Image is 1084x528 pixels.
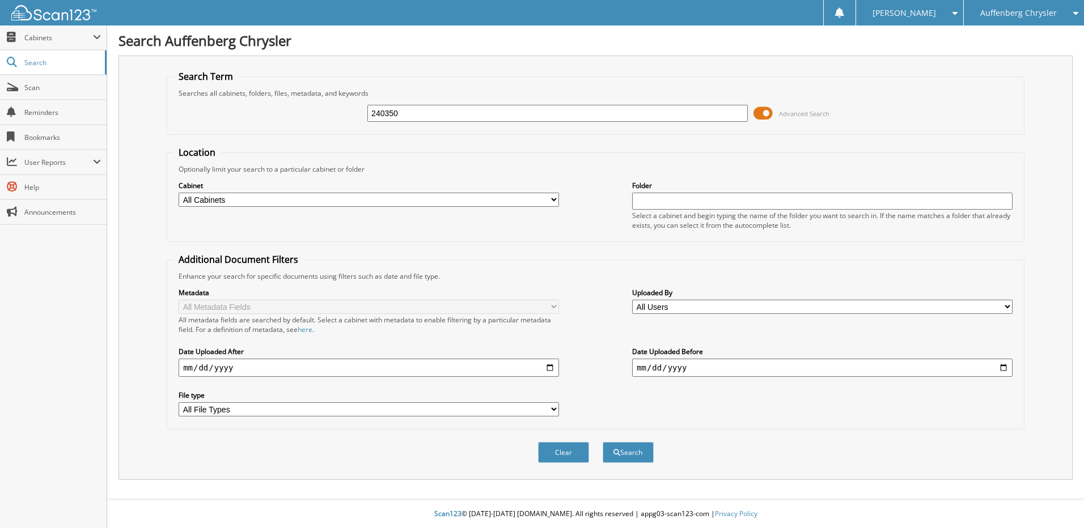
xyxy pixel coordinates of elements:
[173,146,221,159] legend: Location
[980,10,1057,16] span: Auffenberg Chrysler
[179,347,559,356] label: Date Uploaded After
[538,442,589,463] button: Clear
[11,5,96,20] img: scan123-logo-white.svg
[24,33,93,42] span: Cabinets
[298,325,312,334] a: here
[179,315,559,334] div: All metadata fields are searched by default. Select a cabinet with metadata to enable filtering b...
[24,58,99,67] span: Search
[173,164,1018,174] div: Optionally limit your search to a particular cabinet or folder
[179,390,559,400] label: File type
[715,509,757,518] a: Privacy Policy
[173,88,1018,98] div: Searches all cabinets, folders, files, metadata, and keywords
[107,500,1084,528] div: © [DATE]-[DATE] [DOMAIN_NAME]. All rights reserved | appg03-scan123-com |
[779,109,829,118] span: Advanced Search
[632,211,1013,230] div: Select a cabinet and begin typing the name of the folder you want to search in. If the name match...
[24,157,93,167] span: User Reports
[173,271,1018,281] div: Enhance your search for specific documents using filters such as date and file type.
[434,509,461,518] span: Scan123
[179,359,559,377] input: start
[179,181,559,190] label: Cabinet
[632,347,1013,356] label: Date Uploaded Before
[24,182,101,192] span: Help
[24,108,101,117] span: Reminders
[603,442,654,463] button: Search
[173,253,304,266] legend: Additional Document Filters
[173,70,239,83] legend: Search Term
[118,31,1073,50] h1: Search Auffenberg Chrysler
[632,181,1013,190] label: Folder
[179,288,559,297] label: Metadata
[632,359,1013,377] input: end
[632,288,1013,297] label: Uploaded By
[24,83,101,92] span: Scan
[873,10,936,16] span: [PERSON_NAME]
[24,133,101,142] span: Bookmarks
[24,207,101,217] span: Announcements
